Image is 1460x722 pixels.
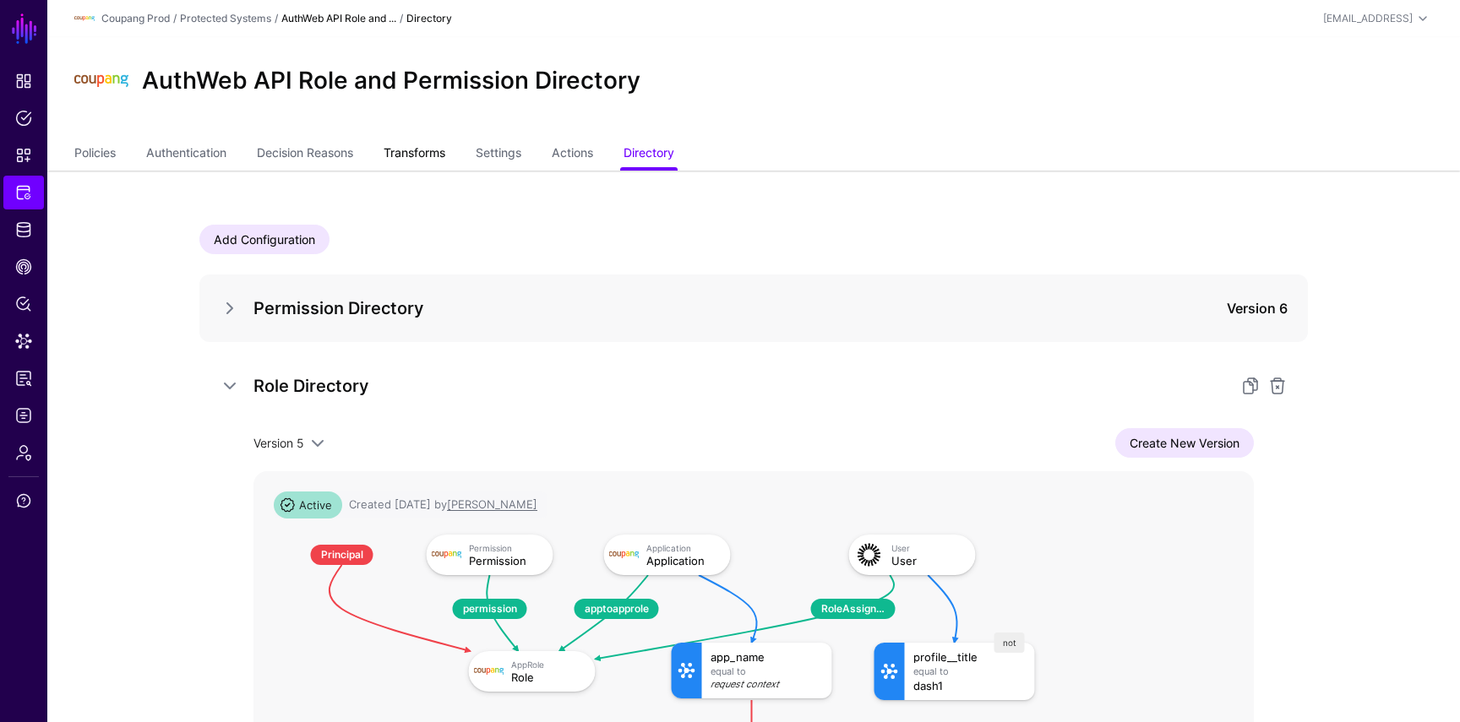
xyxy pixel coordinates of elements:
[811,599,896,619] span: RoleAssignment
[142,67,640,95] h2: AuthWeb API Role and Permission Directory
[15,147,32,164] span: Snippets
[511,660,584,670] div: AppRole
[3,436,44,470] a: Admin
[994,632,1025,653] div: not
[10,10,39,47] a: SGNL
[15,444,32,461] span: Admin
[101,12,170,24] a: Coupang Prod
[511,671,584,683] div: Role
[15,110,32,127] span: Policies
[474,656,504,687] img: svg+xml;base64,PHN2ZyBpZD0iTG9nbyIgeG1sbnM9Imh0dHA6Ly93d3cudzMub3JnLzIwMDAvc3ZnIiB3aWR0aD0iMTIxLj...
[913,651,1027,663] div: profile__title
[711,666,824,676] div: Equal To
[349,497,537,513] div: Created [DATE] by
[3,324,44,358] a: Data Lens
[281,12,396,24] strong: AuthWeb API Role and ...
[384,138,445,171] a: Transforms
[854,540,885,570] img: svg+xml;base64,PHN2ZyB3aWR0aD0iNjQiIGhlaWdodD0iNjQiIHZpZXdCb3g9IjAgMCA2NCA2NCIgZmlsbD0ibm9uZSIgeG...
[913,680,1027,692] div: dash1
[469,543,542,553] div: Permission
[575,599,659,619] span: apptoapprole
[3,250,44,284] a: CAEP Hub
[199,225,330,254] a: Add Configuration
[253,295,1125,322] h5: Permission Directory
[74,54,128,108] img: svg+xml;base64,PHN2ZyBpZD0iTG9nbyIgeG1sbnM9Imh0dHA6Ly93d3cudzMub3JnLzIwMDAvc3ZnIiB3aWR0aD0iMTIxLj...
[1186,298,1288,318] div: Version 6
[453,599,527,619] span: permission
[15,296,32,312] span: Policy Lens
[1323,11,1413,26] div: [EMAIL_ADDRESS]
[711,680,824,690] div: Request Context
[476,138,521,171] a: Settings
[406,12,452,24] strong: Directory
[552,138,593,171] a: Actions
[396,11,406,26] div: /
[469,555,542,567] div: Permission
[253,436,303,450] span: Version 5
[15,492,32,509] span: Support
[609,540,640,570] img: svg+xml;base64,PHN2ZyBpZD0iTG9nbyIgeG1sbnM9Imh0dHA6Ly93d3cudzMub3JnLzIwMDAvc3ZnIiB3aWR0aD0iMTIxLj...
[15,370,32,387] span: Access Reporting
[3,64,44,98] a: Dashboard
[3,287,44,321] a: Policy Lens
[624,138,674,171] a: Directory
[15,258,32,275] span: CAEP Hub
[3,138,44,172] a: Snippets
[891,543,964,553] div: User
[15,73,32,90] span: Dashboard
[3,361,44,395] a: Access Reporting
[891,555,964,567] div: User
[646,543,719,553] div: Application
[74,138,116,171] a: Policies
[15,221,32,238] span: Identity Data Fabric
[646,555,719,567] div: Application
[274,491,342,518] span: Active
[3,213,44,247] a: Identity Data Fabric
[180,12,271,24] a: Protected Systems
[271,11,281,26] div: /
[146,138,226,171] a: Authentication
[447,497,537,511] app-identifier: [PERSON_NAME]
[15,407,32,424] span: Logs
[74,8,95,29] img: svg+xml;base64,PHN2ZyBpZD0iTG9nbyIgeG1sbnM9Imh0dHA6Ly93d3cudzMub3JnLzIwMDAvc3ZnIiB3aWR0aD0iMTIxLj...
[711,651,824,663] div: app_name
[15,184,32,201] span: Protected Systems
[15,333,32,350] span: Data Lens
[432,540,462,570] img: svg+xml;base64,PHN2ZyBpZD0iTG9nbyIgeG1sbnM9Imh0dHA6Ly93d3cudzMub3JnLzIwMDAvc3ZnIiB3aWR0aD0iMTIxLj...
[3,101,44,135] a: Policies
[913,666,1027,676] div: Equal To
[257,138,353,171] a: Decision Reasons
[3,176,44,209] a: Protected Systems
[170,11,180,26] div: /
[311,545,373,565] span: Principal
[253,372,1220,399] h5: Role Directory
[3,399,44,432] a: Logs
[1115,428,1254,458] a: Create New Version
